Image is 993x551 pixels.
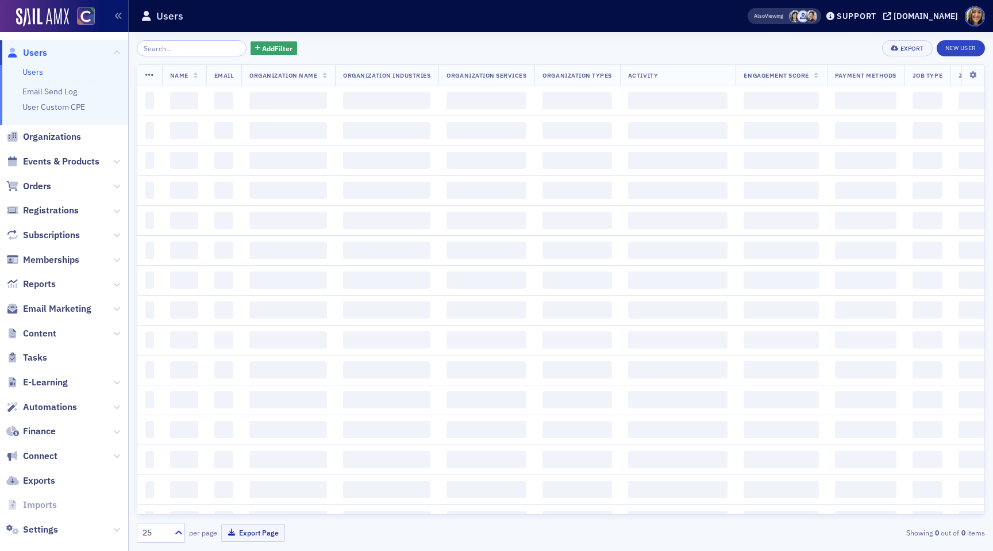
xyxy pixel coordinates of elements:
[959,122,990,139] span: ‌
[249,212,327,229] span: ‌
[913,511,942,528] span: ‌
[170,71,188,79] span: Name
[23,155,99,168] span: Events & Products
[447,361,526,378] span: ‌
[170,451,198,468] span: ‌
[249,271,327,289] span: ‌
[628,92,728,109] span: ‌
[6,204,79,217] a: Registrations
[22,102,85,112] a: User Custom CPE
[6,131,81,143] a: Organizations
[913,152,942,169] span: ‌
[744,391,818,408] span: ‌
[447,271,526,289] span: ‌
[69,7,95,27] a: View Homepage
[156,9,183,23] h1: Users
[835,481,896,498] span: ‌
[343,92,430,109] span: ‌
[249,71,317,79] span: Organization Name
[447,331,526,349] span: ‌
[6,47,47,59] a: Users
[214,271,234,289] span: ‌
[214,92,234,109] span: ‌
[754,12,783,20] span: Viewing
[145,301,154,319] span: ‌
[628,152,728,169] span: ‌
[249,451,327,468] span: ‌
[170,271,198,289] span: ‌
[744,122,818,139] span: ‌
[23,425,56,438] span: Finance
[959,271,990,289] span: ‌
[744,331,818,349] span: ‌
[744,152,818,169] span: ‌
[170,212,198,229] span: ‌
[447,451,526,468] span: ‌
[145,152,154,169] span: ‌
[835,92,896,109] span: ‌
[6,303,91,315] a: Email Marketing
[933,527,941,538] strong: 0
[542,301,611,319] span: ‌
[23,204,79,217] span: Registrations
[835,212,896,229] span: ‌
[628,331,728,349] span: ‌
[913,361,942,378] span: ‌
[23,475,55,487] span: Exports
[77,7,95,25] img: SailAMX
[965,6,985,26] span: Profile
[214,421,234,438] span: ‌
[542,511,611,528] span: ‌
[959,182,990,199] span: ‌
[22,86,77,97] a: Email Send Log
[170,361,198,378] span: ‌
[251,41,298,56] button: AddFilter
[145,92,154,109] span: ‌
[628,421,728,438] span: ‌
[145,421,154,438] span: ‌
[145,331,154,349] span: ‌
[900,45,924,52] div: Export
[23,229,80,242] span: Subscriptions
[710,527,985,538] div: Showing out of items
[6,425,56,438] a: Finance
[913,182,942,199] span: ‌
[744,242,818,259] span: ‌
[6,351,47,364] a: Tasks
[835,331,896,349] span: ‌
[170,481,198,498] span: ‌
[628,71,658,79] span: Activity
[6,376,68,389] a: E-Learning
[837,11,876,21] div: Support
[170,331,198,349] span: ‌
[145,451,154,468] span: ‌
[835,71,896,79] span: Payment Methods
[744,182,818,199] span: ‌
[249,331,327,349] span: ‌
[913,421,942,438] span: ‌
[628,122,728,139] span: ‌
[913,92,942,109] span: ‌
[959,242,990,259] span: ‌
[22,67,43,77] a: Users
[23,351,47,364] span: Tasks
[542,71,611,79] span: Organization Types
[137,40,247,56] input: Search…
[542,212,611,229] span: ‌
[744,421,818,438] span: ‌
[542,421,611,438] span: ‌
[744,92,818,109] span: ‌
[343,152,430,169] span: ‌
[959,451,990,468] span: ‌
[542,152,611,169] span: ‌
[214,242,234,259] span: ‌
[221,524,285,542] button: Export Page
[542,361,611,378] span: ‌
[23,327,56,340] span: Content
[628,481,728,498] span: ‌
[214,71,234,79] span: Email
[805,10,817,22] span: Pamela Galey-Coleman
[913,71,942,79] span: Job Type
[170,421,198,438] span: ‌
[542,451,611,468] span: ‌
